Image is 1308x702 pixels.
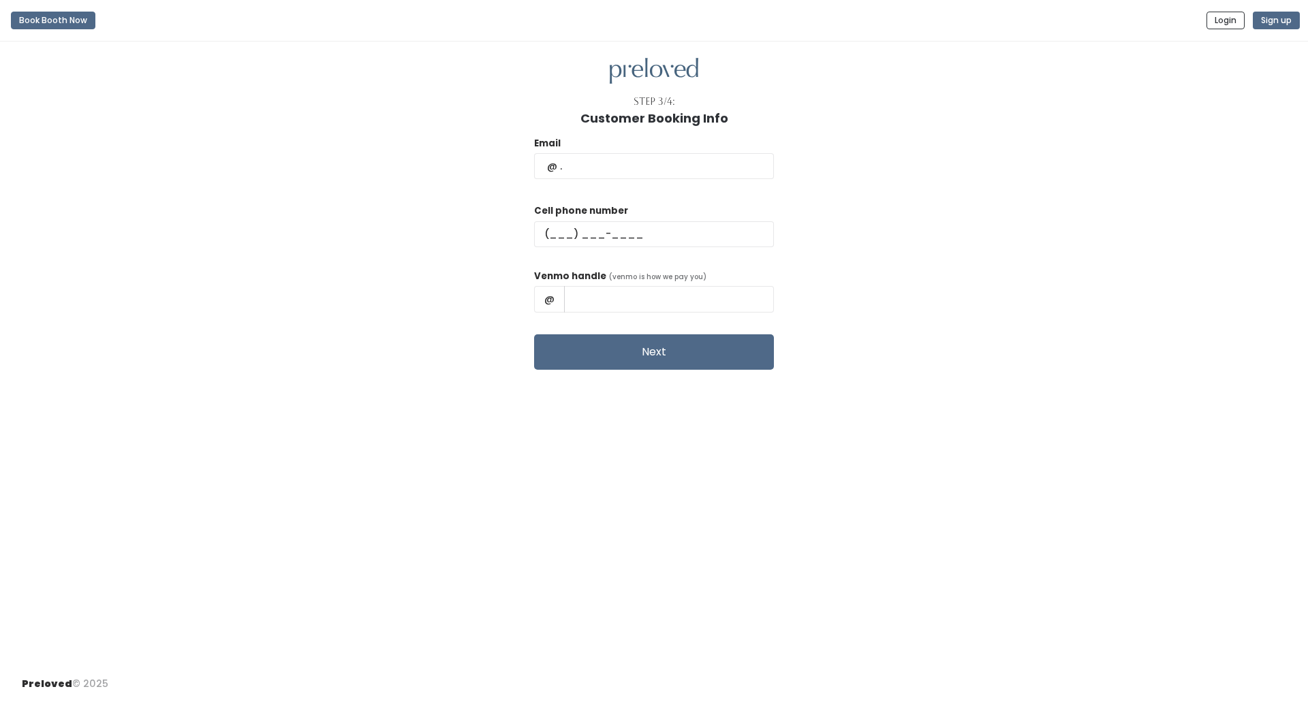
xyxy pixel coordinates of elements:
img: preloved logo [610,58,698,84]
label: Cell phone number [534,204,628,218]
input: @ . [534,153,774,179]
div: Step 3/4: [634,95,675,109]
button: Login [1206,12,1245,29]
span: (venmo is how we pay you) [609,272,706,282]
div: © 2025 [22,666,108,691]
button: Next [534,334,774,370]
label: Venmo handle [534,270,606,283]
button: Book Booth Now [11,12,95,29]
h1: Customer Booking Info [580,112,728,125]
label: Email [534,137,561,150]
input: (___) ___-____ [534,221,774,247]
button: Sign up [1253,12,1300,29]
span: @ [534,286,565,312]
a: Book Booth Now [11,5,95,35]
span: Preloved [22,677,72,690]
